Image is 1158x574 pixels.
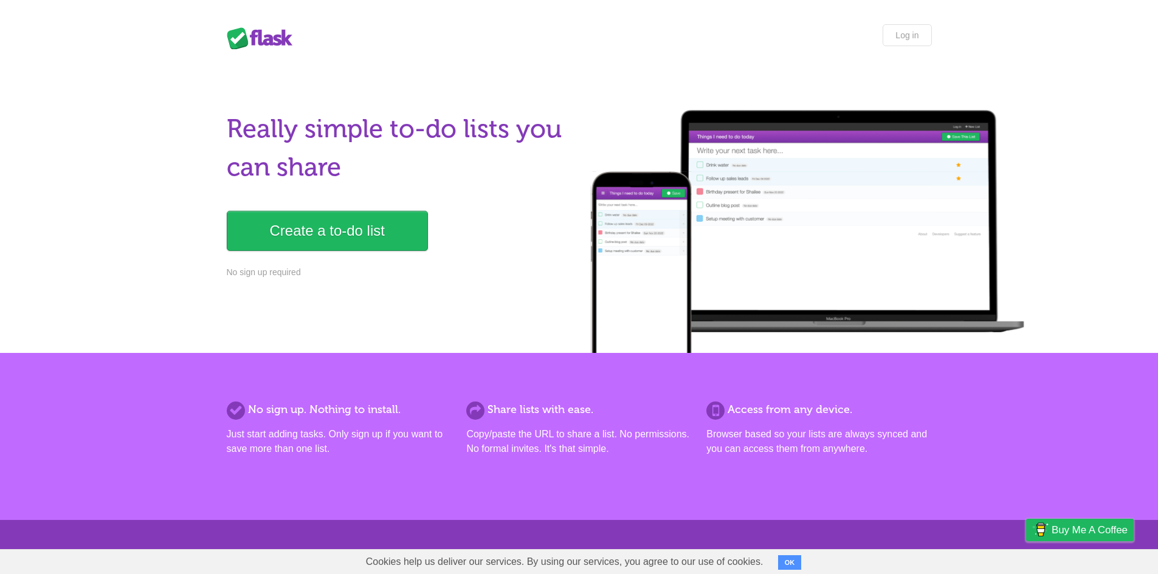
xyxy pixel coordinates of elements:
[778,555,802,570] button: OK
[706,427,931,456] p: Browser based so your lists are always synced and you can access them from anywhere.
[227,110,572,186] h1: Really simple to-do lists you can share
[1052,519,1128,541] span: Buy me a coffee
[227,266,572,279] p: No sign up required
[227,401,452,418] h2: No sign up. Nothing to install.
[466,427,691,456] p: Copy/paste the URL to share a list. No permissions. No formal invites. It's that simple.
[1032,519,1049,540] img: Buy me a coffee
[227,427,452,456] p: Just start adding tasks. Only sign up if you want to save more than one list.
[354,550,776,574] span: Cookies help us deliver our services. By using our services, you agree to our use of cookies.
[706,401,931,418] h2: Access from any device.
[883,24,931,46] a: Log in
[227,27,300,49] div: Flask Lists
[466,401,691,418] h2: Share lists with ease.
[1026,519,1134,541] a: Buy me a coffee
[227,211,428,251] a: Create a to-do list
